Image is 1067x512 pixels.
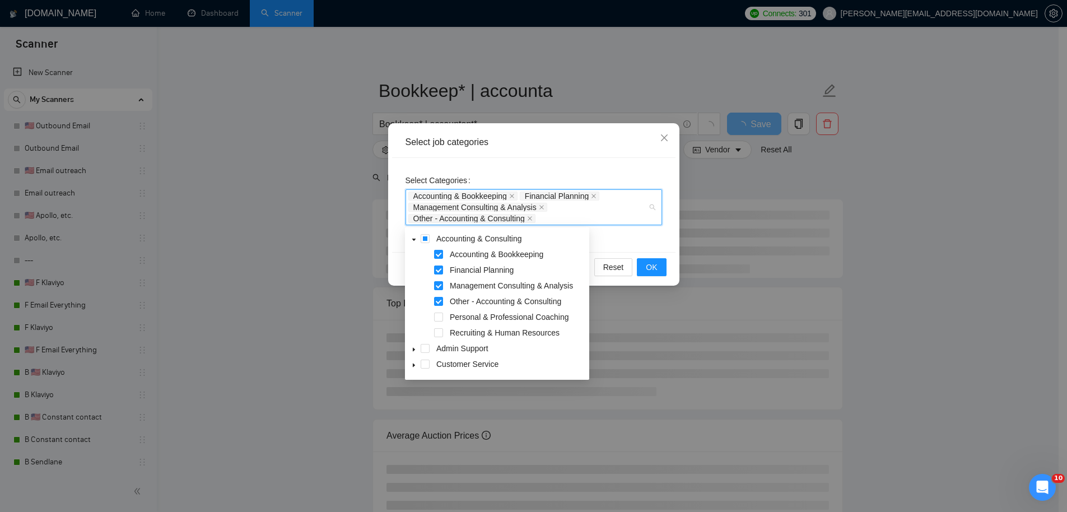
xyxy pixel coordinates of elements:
span: close [660,133,669,142]
span: OK [646,261,657,273]
span: 10 [1052,474,1065,483]
span: Financial Planning [448,263,587,277]
button: Close [649,123,679,153]
span: Customer Service [436,360,498,369]
span: close [539,204,544,210]
span: Recruiting & Human Resources [448,326,587,339]
span: Admin Support [436,344,488,353]
span: Accounting & Bookkeeping [413,192,507,200]
span: Reset [603,261,624,273]
button: Reset [594,258,633,276]
span: Accounting & Bookkeeping [408,192,518,201]
span: Personal & Professional Coaching [450,313,569,322]
span: Personal & Professional Coaching [448,310,587,324]
span: Admin Support [434,342,587,355]
iframe: Intercom live chat [1029,474,1056,501]
span: caret-down [411,237,417,243]
span: Customer Service [434,357,587,371]
span: Management Consulting & Analysis [450,281,573,290]
span: close [591,193,597,199]
input: Select Categories [538,214,540,223]
span: close [527,216,533,221]
button: OK [637,258,666,276]
span: Management Consulting & Analysis [408,203,547,212]
span: Accounting & Consulting [436,234,522,243]
span: Other - Accounting & Consulting [450,297,561,306]
span: caret-down [411,347,417,352]
span: caret-down [411,362,417,368]
div: Select job categories [406,136,662,148]
span: close [509,193,515,199]
span: Management Consulting & Analysis [413,203,537,211]
label: Select Categories [406,171,475,189]
span: Other - Accounting & Consulting [408,214,535,223]
span: Financial Planning [520,192,599,201]
span: Data Science & Analytics [434,373,587,387]
span: Accounting & Bookkeeping [450,250,543,259]
span: Other - Accounting & Consulting [448,295,587,308]
span: Financial Planning [525,192,589,200]
span: Accounting & Bookkeeping [448,248,587,261]
span: Financial Planning [450,266,514,274]
span: Accounting & Consulting [434,232,587,245]
span: Management Consulting & Analysis [448,279,587,292]
span: Other - Accounting & Consulting [413,215,525,222]
span: Recruiting & Human Resources [450,328,560,337]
